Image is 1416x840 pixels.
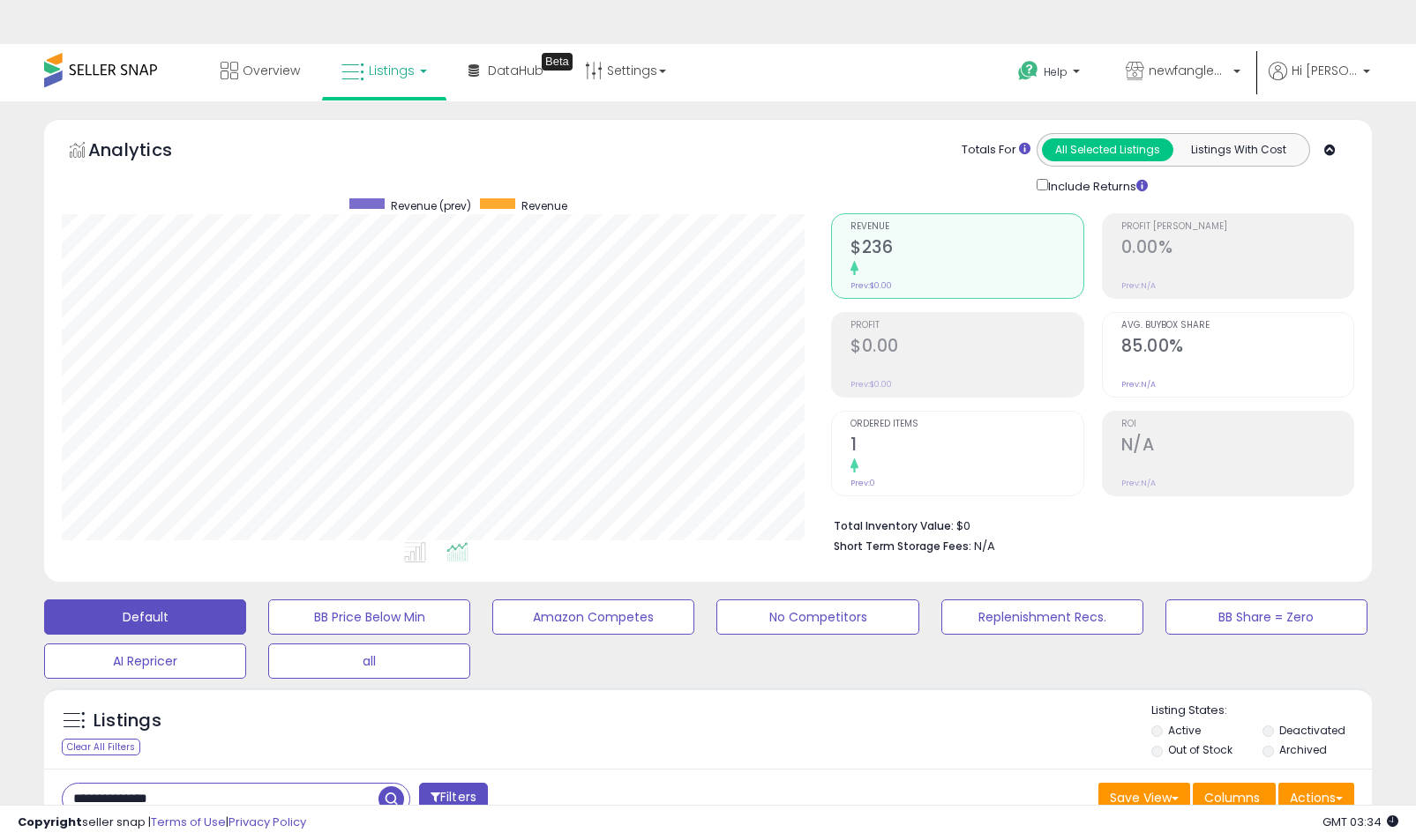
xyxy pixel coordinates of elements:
[1279,742,1327,757] label: Archived
[1278,783,1354,813] button: Actions
[268,599,470,635] button: BB Price Below Min
[1121,321,1353,331] span: Avg. Buybox Share
[1322,814,1398,830] span: 2025-09-10 03:34 GMT
[521,198,567,213] span: Revenue
[1292,62,1358,79] span: Hi [PERSON_NAME]
[1121,336,1353,360] h2: 85.00%
[391,198,471,213] span: Revenue (prev)
[1193,783,1276,813] button: Columns
[850,222,1083,232] span: Revenue
[44,643,246,679] button: AI Repricer
[850,478,875,488] small: Prev: 0
[850,280,892,291] small: Prev: $0.00
[850,435,1083,458] h2: 1
[716,599,918,635] button: No Competitors
[18,814,306,831] div: seller snap | |
[1121,280,1156,291] small: Prev: N/A
[369,62,415,79] span: Listings
[974,538,995,554] span: N/A
[151,814,226,830] a: Terms of Use
[1044,64,1068,79] span: Help
[941,599,1143,635] button: Replenishment Recs.
[1168,742,1232,757] label: Out of Stock
[834,514,1341,535] li: $0
[1279,723,1345,738] label: Deactivated
[1165,599,1367,635] button: BB Share = Zero
[1121,420,1353,429] span: ROI
[44,599,246,635] button: Default
[1151,702,1372,719] p: Listing States:
[1121,435,1353,458] h2: N/A
[834,518,954,533] b: Total Inventory Value:
[488,62,543,79] span: DataHub
[1173,138,1304,161] button: Listings With Cost
[1098,783,1190,813] button: Save View
[850,379,892,390] small: Prev: $0.00
[1121,222,1353,232] span: Profit [PERSON_NAME]
[1017,60,1039,82] i: Get Help
[268,643,470,679] button: all
[1023,175,1169,196] div: Include Returns
[850,237,1083,261] h2: $236
[1204,789,1260,807] span: Columns
[572,44,679,97] a: Settings
[229,814,306,830] a: Privacy Policy
[1269,62,1370,101] a: Hi [PERSON_NAME]
[492,599,694,635] button: Amazon Competes
[962,142,1030,159] div: Totals For
[1042,138,1173,161] button: All Selected Listings
[1168,723,1201,738] label: Active
[328,44,440,97] a: Listings
[94,709,161,733] h5: Listings
[1121,379,1156,390] small: Prev: N/A
[850,336,1083,360] h2: $0.00
[1004,47,1098,101] a: Help
[419,783,488,814] button: Filters
[18,814,82,830] strong: Copyright
[1113,44,1254,101] a: newfangled networks
[542,53,573,71] div: Tooltip anchor
[850,321,1083,331] span: Profit
[243,62,300,79] span: Overview
[850,420,1083,429] span: Ordered Items
[88,138,206,167] h5: Analytics
[207,44,313,97] a: Overview
[1121,478,1156,488] small: Prev: N/A
[62,739,140,755] div: Clear All Filters
[1149,62,1228,79] span: newfangled networks
[1121,237,1353,261] h2: 0.00%
[834,539,971,554] b: Short Term Storage Fees:
[455,44,557,97] a: DataHub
